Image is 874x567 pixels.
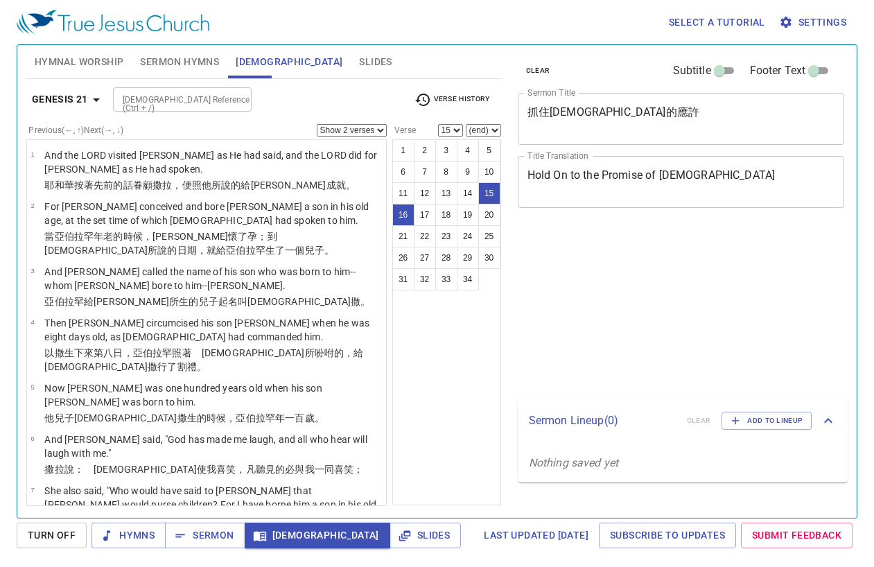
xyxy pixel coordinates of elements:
button: 4 [457,139,479,162]
wh6213: 。 [346,180,356,191]
wh4135: 。 [197,361,207,372]
img: True Jesus Church [17,10,209,35]
p: 他兒子 [44,411,382,425]
p: Then [PERSON_NAME] circumcised his son [PERSON_NAME] when he was eight days old, as [DEMOGRAPHIC_... [44,316,382,344]
button: 10 [478,161,500,183]
button: 24 [457,225,479,247]
wh430: 使 [197,464,364,475]
button: Verse History [406,89,498,110]
wh8283: 成就 [326,180,356,191]
button: Add to Lineup [722,412,812,430]
wh1121: 。 [324,245,334,256]
wh3205: 的兒子 [189,296,370,307]
button: 34 [457,268,479,290]
wh2208: 的時候，[PERSON_NAME] [44,231,334,256]
p: 撒拉 [44,462,382,476]
span: Select a tutorial [669,14,765,31]
p: And [PERSON_NAME] said, "God has made me laugh, and all who hear will laugh with me." [44,433,382,460]
wh85: 給[PERSON_NAME] [84,296,370,307]
button: 15 [478,182,500,204]
i: Nothing saved yet [529,456,619,469]
span: 6 [30,435,34,442]
button: Settings [776,10,852,35]
div: Sermon Lineup(0)clearAdd to Lineup [518,398,848,444]
wh1696: 的日期 [167,245,334,256]
button: 14 [457,182,479,204]
span: [DEMOGRAPHIC_DATA] [236,53,342,71]
button: clear [518,62,559,79]
wh559: 眷顧 [133,180,356,191]
p: She also said, "Who would have said to [PERSON_NAME] that [PERSON_NAME] would nurse children? For... [44,484,382,525]
button: 19 [457,204,479,226]
p: 耶和華 [44,178,382,192]
wh6485: 撒拉 [152,180,356,191]
p: 當亞伯拉罕年老 [44,229,382,257]
button: 1 [392,139,414,162]
button: 22 [414,225,436,247]
button: Hymns [91,523,166,548]
button: 3 [435,139,457,162]
button: Slides [390,523,461,548]
wh3068: 所說 [211,180,356,191]
wh7121: [DEMOGRAPHIC_DATA]撒 [247,296,370,307]
wh3205: 了一個兒子 [275,245,334,256]
iframe: from-child [512,223,781,392]
button: Sermon [165,523,245,548]
button: 32 [414,268,436,290]
button: 23 [435,225,457,247]
wh85: 生 [265,245,334,256]
button: 18 [435,204,457,226]
wh8283: ，便照他 [172,180,356,191]
a: Submit Feedback [741,523,853,548]
button: [DEMOGRAPHIC_DATA] [245,523,390,548]
span: Submit Feedback [752,527,841,544]
button: Select a tutorial [663,10,771,35]
b: Genesis 21 [32,91,88,108]
span: Add to Lineup [731,415,803,427]
wh3068: 按著先前的話 [74,180,356,191]
p: For [PERSON_NAME] conceived and bore [PERSON_NAME] a son in his old age, at the set time of which... [44,200,382,227]
span: Subscribe to Updates [610,527,725,544]
button: Turn Off [17,523,87,548]
button: 7 [414,161,436,183]
span: Hymnal Worship [35,53,124,71]
wh8085: 的必與我一同喜笑 [275,464,363,475]
wh8083: 日 [44,347,363,372]
label: Verse [392,126,416,134]
span: Slides [359,53,392,71]
span: Hymns [103,527,155,544]
wh3327: 。 [360,296,370,307]
p: Now [PERSON_NAME] was one hundred years old when his son [PERSON_NAME] was born to him. [44,381,382,409]
button: 6 [392,161,414,183]
p: And the LORD visited [PERSON_NAME] as He had said, and the LORD did for [PERSON_NAME] as He had s... [44,148,382,176]
button: Genesis 21 [26,87,110,112]
button: 26 [392,247,414,269]
span: Last updated [DATE] [484,527,588,544]
textarea: 抓住[DEMOGRAPHIC_DATA]的應許 [527,105,835,132]
button: 29 [457,247,479,269]
label: Previous (←, ↑) Next (→, ↓) [28,126,123,134]
textarea: Hold On to the Promise of [DEMOGRAPHIC_DATA] [527,168,835,195]
span: 7 [30,486,34,494]
wh8034: 叫 [238,296,370,307]
wh430: 所說 [148,245,334,256]
button: 9 [457,161,479,183]
button: 12 [414,182,436,204]
button: 13 [435,182,457,204]
span: Turn Off [28,527,76,544]
wh8283: 說 [64,464,364,475]
wh1696: 的給[PERSON_NAME] [231,180,356,191]
button: 25 [478,225,500,247]
wh3967: 歲 [305,412,324,424]
button: 8 [435,161,457,183]
span: Subtitle [673,62,711,79]
span: Footer Text [750,62,806,79]
p: Sermon Lineup ( 0 ) [529,412,676,429]
span: 1 [30,150,34,158]
button: 30 [478,247,500,269]
span: 5 [30,383,34,391]
wh1121: 。 [315,412,324,424]
span: Sermon Hymns [140,53,219,71]
button: 33 [435,268,457,290]
span: Verse History [414,91,489,108]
